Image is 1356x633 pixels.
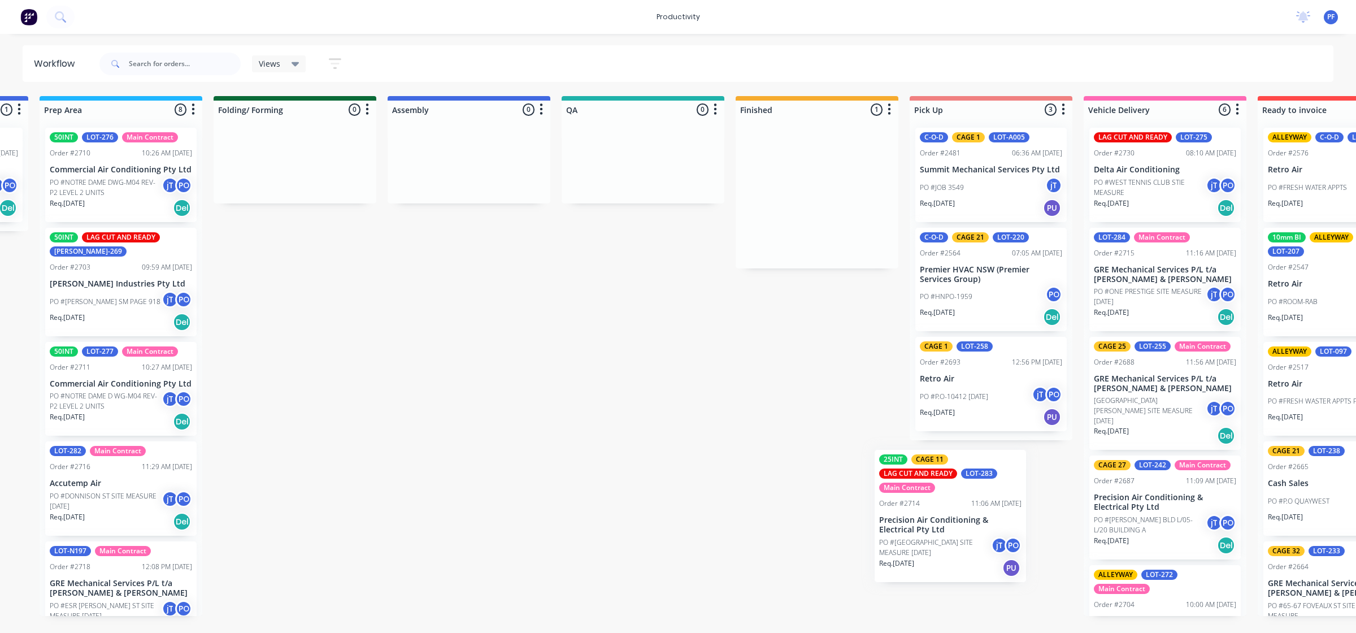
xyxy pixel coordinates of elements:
input: Search for orders... [129,53,241,75]
div: productivity [651,8,706,25]
img: Factory [20,8,37,25]
span: Views [259,58,280,70]
span: PF [1327,12,1335,22]
div: Workflow [34,57,80,71]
